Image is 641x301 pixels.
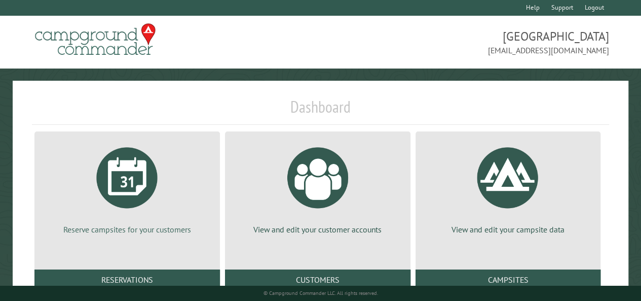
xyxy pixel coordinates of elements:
[32,97,609,125] h1: Dashboard
[32,20,159,59] img: Campground Commander
[47,140,208,235] a: Reserve campsites for your customers
[321,28,609,56] span: [GEOGRAPHIC_DATA] [EMAIL_ADDRESS][DOMAIN_NAME]
[225,270,410,290] a: Customers
[47,224,208,235] p: Reserve campsites for your customers
[34,270,220,290] a: Reservations
[428,224,589,235] p: View and edit your campsite data
[237,224,398,235] p: View and edit your customer accounts
[428,140,589,235] a: View and edit your campsite data
[263,290,378,296] small: © Campground Commander LLC. All rights reserved.
[416,270,601,290] a: Campsites
[237,140,398,235] a: View and edit your customer accounts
